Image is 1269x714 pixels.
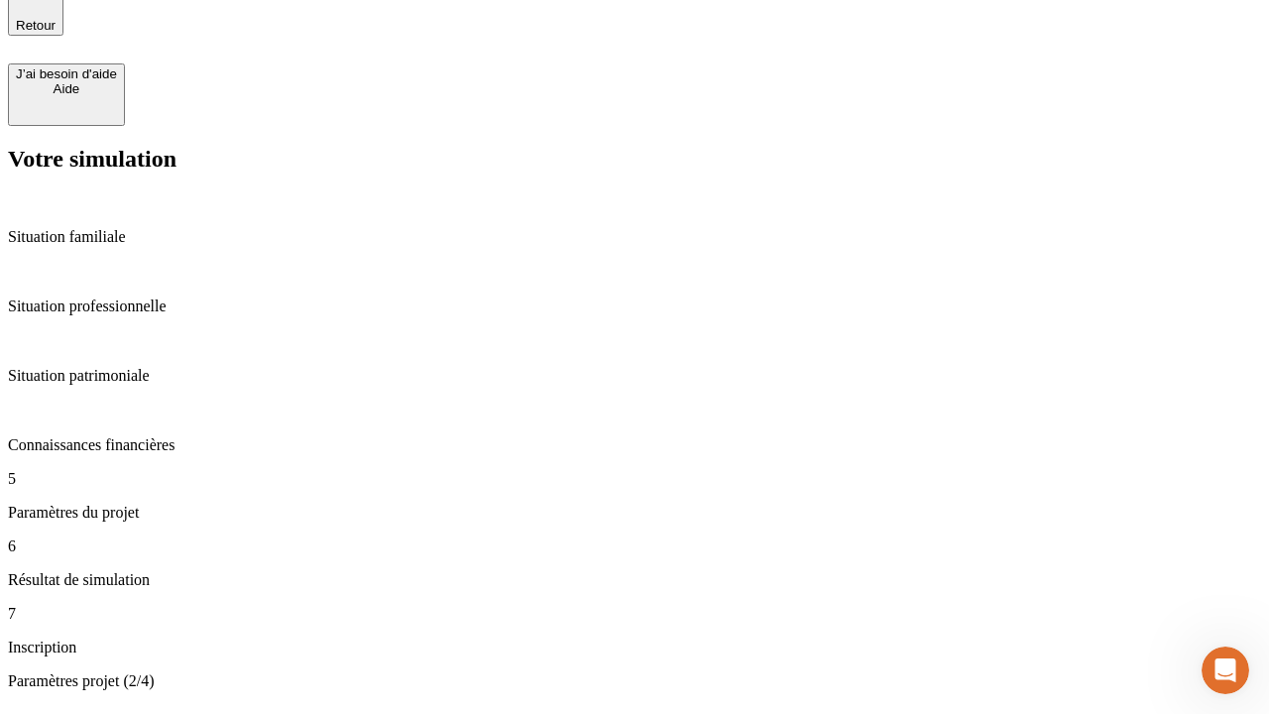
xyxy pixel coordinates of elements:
[8,297,1261,315] p: Situation professionnelle
[8,228,1261,246] p: Situation familiale
[8,639,1261,656] p: Inscription
[1202,647,1249,694] iframe: Intercom live chat
[8,146,1261,173] h2: Votre simulation
[8,470,1261,488] p: 5
[8,605,1261,623] p: 7
[8,63,125,126] button: J’ai besoin d'aideAide
[8,436,1261,454] p: Connaissances financières
[8,537,1261,555] p: 6
[8,367,1261,385] p: Situation patrimoniale
[16,66,117,81] div: J’ai besoin d'aide
[8,672,1261,690] p: Paramètres projet (2/4)
[16,18,56,33] span: Retour
[8,571,1261,589] p: Résultat de simulation
[8,504,1261,522] p: Paramètres du projet
[16,81,117,96] div: Aide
